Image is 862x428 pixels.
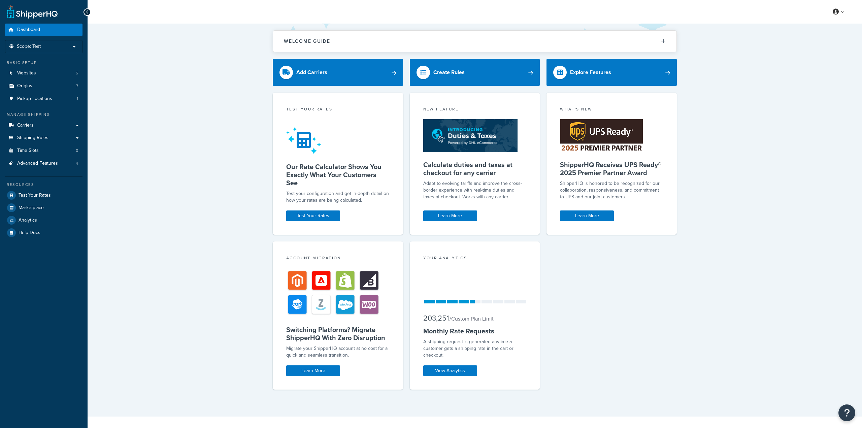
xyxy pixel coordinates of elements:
[5,227,82,239] a: Help Docs
[273,31,676,52] button: Welcome Guide
[423,180,527,200] p: Adapt to evolving tariffs and improve the cross-border experience with real-time duties and taxes...
[5,60,82,66] div: Basic Setup
[423,106,527,114] div: New Feature
[450,315,494,323] small: / Custom Plan Limit
[76,83,78,89] span: 7
[423,312,449,324] span: 203,251
[423,255,527,263] div: Your Analytics
[17,83,32,89] span: Origins
[5,93,82,105] li: Pickup Locations
[5,119,82,132] a: Carriers
[17,135,48,141] span: Shipping Rules
[17,70,36,76] span: Websites
[5,93,82,105] a: Pickup Locations1
[296,68,327,77] div: Add Carriers
[560,210,614,221] a: Learn More
[5,182,82,188] div: Resources
[76,148,78,154] span: 0
[5,144,82,157] a: Time Slots0
[17,27,40,33] span: Dashboard
[286,163,390,187] h5: Our Rate Calculator Shows You Exactly What Your Customers See
[284,39,330,44] h2: Welcome Guide
[5,67,82,79] li: Websites
[423,365,477,376] a: View Analytics
[286,255,390,263] div: Account Migration
[19,205,44,211] span: Marketplace
[5,157,82,170] li: Advanced Features
[17,96,52,102] span: Pickup Locations
[17,44,41,50] span: Scope: Test
[286,106,390,114] div: Test your rates
[76,70,78,76] span: 5
[17,161,58,166] span: Advanced Features
[423,327,527,335] h5: Monthly Rate Requests
[560,106,663,114] div: What's New
[76,161,78,166] span: 4
[19,218,37,223] span: Analytics
[5,189,82,201] a: Test Your Rates
[410,59,540,86] a: Create Rules
[77,96,78,102] span: 1
[286,190,390,204] div: Test your configuration and get in-depth detail on how your rates are being calculated.
[5,80,82,92] li: Origins
[19,193,51,198] span: Test Your Rates
[17,123,34,128] span: Carriers
[19,230,40,236] span: Help Docs
[286,326,390,342] h5: Switching Platforms? Migrate ShipperHQ With Zero Disruption
[17,148,39,154] span: Time Slots
[5,214,82,226] a: Analytics
[5,80,82,92] a: Origins7
[423,210,477,221] a: Learn More
[5,132,82,144] a: Shipping Rules
[286,345,390,359] div: Migrate your ShipperHQ account at no cost for a quick and seamless transition.
[423,161,527,177] h5: Calculate duties and taxes at checkout for any carrier
[5,112,82,118] div: Manage Shipping
[5,24,82,36] a: Dashboard
[286,210,340,221] a: Test Your Rates
[5,144,82,157] li: Time Slots
[5,157,82,170] a: Advanced Features4
[273,59,403,86] a: Add Carriers
[560,161,663,177] h5: ShipperHQ Receives UPS Ready® 2025 Premier Partner Award
[433,68,465,77] div: Create Rules
[546,59,677,86] a: Explore Features
[560,180,663,200] p: ShipperHQ is honored to be recognized for our collaboration, responsiveness, and commitment to UP...
[423,338,527,359] div: A shipping request is generated anytime a customer gets a shipping rate in the cart or checkout.
[838,404,855,421] button: Open Resource Center
[286,365,340,376] a: Learn More
[5,67,82,79] a: Websites5
[570,68,611,77] div: Explore Features
[5,202,82,214] a: Marketplace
